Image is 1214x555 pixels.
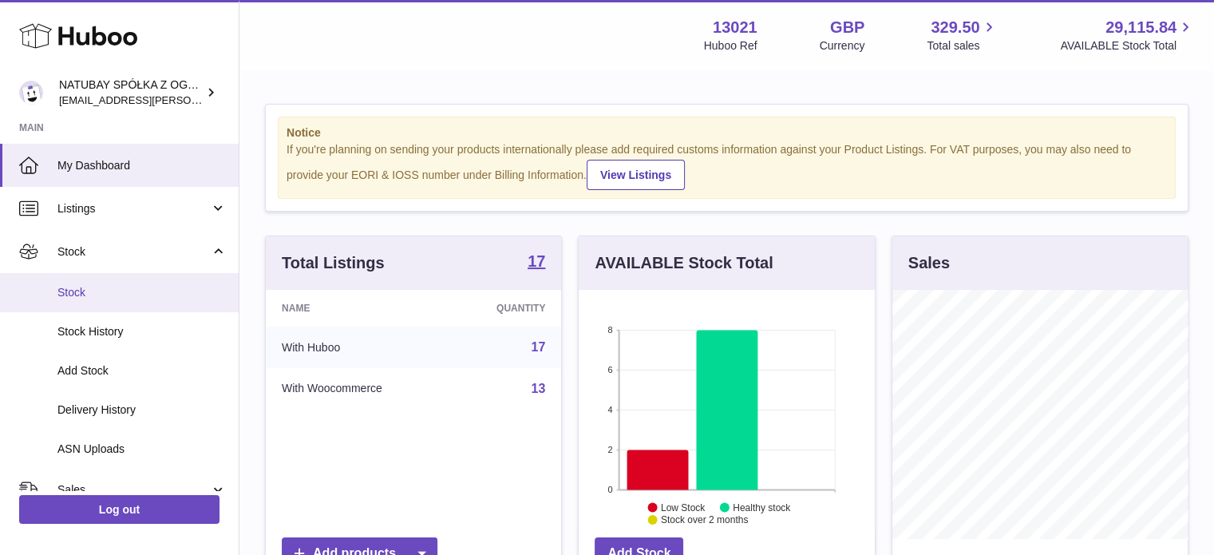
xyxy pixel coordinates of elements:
[608,325,613,335] text: 8
[661,501,706,513] text: Low Stock
[532,382,546,395] a: 13
[608,405,613,414] text: 4
[287,125,1167,141] strong: Notice
[1060,17,1195,54] a: 29,115.84 AVAILABLE Stock Total
[528,253,545,269] strong: 17
[57,324,227,339] span: Stock History
[830,17,864,38] strong: GBP
[57,201,210,216] span: Listings
[57,482,210,498] span: Sales
[820,38,865,54] div: Currency
[266,290,449,327] th: Name
[19,495,219,524] a: Log out
[266,368,449,410] td: With Woocommerce
[532,340,546,354] a: 17
[704,38,757,54] div: Huboo Ref
[57,363,227,379] span: Add Stock
[587,160,685,190] a: View Listings
[59,93,320,106] span: [EMAIL_ADDRESS][PERSON_NAME][DOMAIN_NAME]
[528,253,545,272] a: 17
[595,252,773,274] h3: AVAILABLE Stock Total
[19,81,43,105] img: kacper.antkowski@natubay.pl
[608,445,613,454] text: 2
[608,485,613,494] text: 0
[59,77,203,108] div: NATUBAY SPÓŁKA Z OGRANICZONĄ ODPOWIEDZIALNOŚCIĄ
[449,290,562,327] th: Quantity
[57,402,227,418] span: Delivery History
[57,158,227,173] span: My Dashboard
[282,252,385,274] h3: Total Listings
[931,17,979,38] span: 329.50
[57,244,210,260] span: Stock
[927,38,998,54] span: Total sales
[661,514,748,525] text: Stock over 2 months
[1060,38,1195,54] span: AVAILABLE Stock Total
[713,17,757,38] strong: 13021
[608,365,613,375] text: 6
[57,442,227,457] span: ASN Uploads
[266,327,449,368] td: With Huboo
[57,285,227,300] span: Stock
[1105,17,1176,38] span: 29,115.84
[908,252,950,274] h3: Sales
[287,142,1167,190] div: If you're planning on sending your products internationally please add required customs informati...
[733,501,791,513] text: Healthy stock
[927,17,998,54] a: 329.50 Total sales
